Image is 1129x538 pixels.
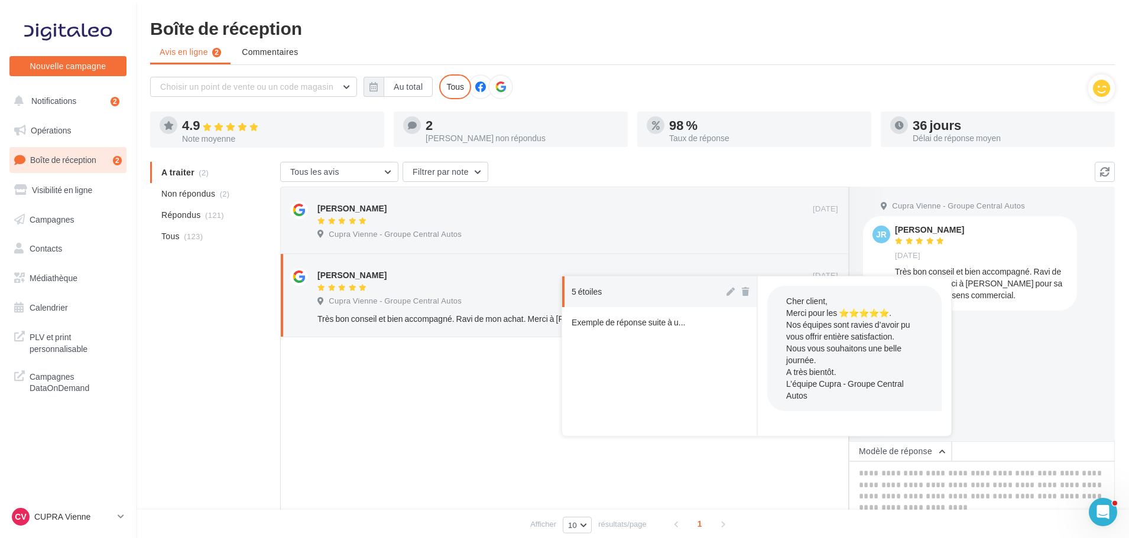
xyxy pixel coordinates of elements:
span: Boîte de réception [30,155,96,165]
a: PLV et print personnalisable [7,324,129,359]
button: Filtrer par note [403,162,488,182]
button: Nouvelle campagne [9,56,126,76]
div: 4.9 [182,119,375,132]
div: Boîte de réception [150,19,1115,37]
div: Taux de réponse [669,134,862,142]
div: 5 étoiles [572,286,602,298]
a: Campagnes DataOnDemand [7,364,129,399]
button: 10 [563,517,592,533]
span: Campagnes DataOnDemand [30,369,122,394]
span: [DATE] [813,270,838,281]
button: 5 étoiles [562,276,724,307]
button: Tous les avis [280,162,398,182]
span: [DATE] [895,250,920,261]
a: Médiathèque [7,266,129,291]
span: Cupra Vienne - Groupe Central Autos [892,201,1025,211]
div: 2 [111,97,119,106]
span: Tous [161,230,180,242]
span: (2) [220,189,230,198]
span: Non répondus [161,188,215,200]
button: Exemple de réponse suite à u... [562,307,724,338]
span: Répondus [161,209,201,221]
div: [PERSON_NAME] [895,226,964,234]
span: Cupra Vienne - Groupe Central Autos [329,229,462,240]
span: 1 [690,514,709,533]
div: 36 jours [913,119,1105,132]
span: Calendrier [30,302,68,312]
span: Tous les avis [290,167,339,177]
span: Exemple de réponse suite à u... [572,317,685,328]
button: Au total [364,77,433,97]
a: Boîte de réception2 [7,147,129,172]
div: [PERSON_NAME] non répondus [426,134,618,142]
a: Opérations [7,118,129,143]
div: Note moyenne [182,135,375,143]
a: Campagnes [7,207,129,232]
a: CV CUPRA Vienne [9,506,126,528]
button: Choisir un point de vente ou un code magasin [150,77,357,97]
span: Médiathèque [30,273,77,283]
a: Contacts [7,236,129,261]
span: CV [15,511,26,523]
span: Notifications [31,96,76,106]
div: 2 [113,156,122,165]
div: Très bon conseil et bien accompagné. Ravi de mon achat. Merci à [PERSON_NAME] pour sa patience et... [895,266,1068,301]
span: (123) [184,231,203,241]
span: Commentaires [242,46,298,58]
span: Afficher [530,519,556,530]
span: résultats/page [598,519,647,530]
button: Modèle de réponse [849,441,952,461]
a: Visibilité en ligne [7,178,129,203]
span: 10 [568,520,577,530]
button: Notifications 2 [7,89,124,113]
div: 2 [426,119,618,132]
div: [PERSON_NAME] [317,203,387,214]
span: Contacts [30,243,62,253]
div: Tous [439,74,471,99]
span: Cher client, Merci pour les ⭐⭐⭐⭐⭐. Nos équipes sont ravies d’avoir pu vous offrir entière satisfa... [786,296,910,400]
span: PLV et print personnalisable [30,329,122,354]
p: CUPRA Vienne [34,511,113,523]
span: (121) [205,210,224,220]
span: Cupra Vienne - Groupe Central Autos [329,296,462,307]
span: Campagnes [30,214,74,224]
span: [DATE] [813,204,838,214]
div: [PERSON_NAME] [317,269,387,281]
a: Calendrier [7,295,129,320]
iframe: Intercom live chat [1089,498,1117,526]
button: Au total [384,77,433,97]
span: Jr [876,229,887,240]
span: Choisir un point de vente ou un code magasin [160,81,333,92]
div: Délai de réponse moyen [913,134,1105,142]
span: Opérations [31,125,71,135]
span: Visibilité en ligne [32,185,92,195]
div: 98 % [669,119,862,132]
div: Très bon conseil et bien accompagné. Ravi de mon achat. Merci à [PERSON_NAME] pour sa patience et... [317,313,761,325]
